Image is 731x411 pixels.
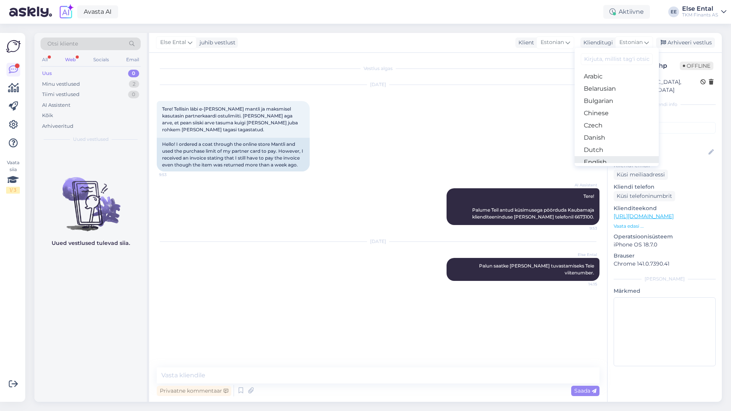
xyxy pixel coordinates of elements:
a: Czech [575,119,659,132]
div: [PERSON_NAME] [614,276,716,282]
input: Kirjuta, millist tag'i otsid [581,53,653,65]
p: Vaata edasi ... [614,223,716,230]
a: Belarusian [575,83,659,95]
span: Offline [680,62,713,70]
div: Minu vestlused [42,80,80,88]
div: [DATE] [157,238,599,245]
a: Dutch [575,144,659,156]
div: Klienditugi [580,39,613,47]
span: Otsi kliente [47,40,78,48]
p: Kliendi nimi [614,137,716,145]
p: Uued vestlused tulevad siia. [52,239,130,247]
p: Brauser [614,252,716,260]
span: Uued vestlused [73,136,109,143]
div: Küsi meiliaadressi [614,170,668,180]
span: 14:15 [569,281,597,287]
div: Küsi telefoninumbrit [614,191,675,201]
p: iPhone OS 18.7.0 [614,241,716,249]
p: Operatsioonisüsteem [614,233,716,241]
span: Tere! Tellisin läbi e-[PERSON_NAME] mantli ja maksmisel kasutasin partnerkaardi ostulimiiti. [PER... [162,106,299,132]
div: juhib vestlust [197,39,236,47]
p: Kliendi tag'id [614,113,716,121]
div: Aktiivne [603,5,650,19]
div: Uus [42,70,52,77]
div: Arhiveeri vestlus [656,38,715,48]
div: Email [125,55,141,65]
div: Else Ental [682,6,718,12]
div: Privaatne kommentaar [157,386,231,396]
p: Klienditeekond [614,204,716,212]
span: Saada [574,387,596,394]
div: TKM Finants AS [682,12,718,18]
img: Askly Logo [6,39,21,54]
div: 0 [128,91,139,98]
div: Vaata siia [6,159,20,194]
span: AI Assistent [569,182,597,188]
div: 1 / 3 [6,187,20,194]
span: Estonian [541,38,564,47]
input: Lisa tag [614,122,716,134]
a: Bulgarian [575,95,659,107]
div: EE [668,7,679,17]
a: [URL][DOMAIN_NAME] [614,213,674,220]
div: Socials [92,55,110,65]
a: Avasta AI [77,5,118,18]
span: Else Ental [569,252,597,258]
span: Else Ental [160,38,186,47]
p: Chrome 141.0.7390.41 [614,260,716,268]
p: Märkmed [614,287,716,295]
input: Lisa nimi [614,148,707,157]
span: 9:53 [159,172,188,178]
a: Danish [575,132,659,144]
a: English [575,156,659,168]
span: 9:53 [569,225,597,231]
div: Web [63,55,77,65]
div: Arhiveeritud [42,122,73,130]
img: No chats [34,163,147,232]
span: Palun saatke [PERSON_NAME] tuvastamiseks Teie viitenumber. [479,263,595,276]
div: Vestlus algas [157,65,599,72]
div: [DATE] [157,81,599,88]
a: Arabic [575,70,659,83]
img: explore-ai [58,4,74,20]
div: Tiimi vestlused [42,91,80,98]
div: Kõik [42,112,53,119]
div: AI Assistent [42,101,70,109]
div: Kliendi info [614,101,716,108]
a: Else EntalTKM Finants AS [682,6,726,18]
div: 2 [129,80,139,88]
a: Chinese [575,107,659,119]
span: Estonian [619,38,643,47]
div: Klient [515,39,534,47]
div: All [41,55,49,65]
p: Kliendi email [614,161,716,170]
div: 0 [128,70,139,77]
p: Kliendi telefon [614,183,716,191]
div: Hello! I ordered a coat through the online store Mantli and used the purchase limit of my partner... [157,138,310,171]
